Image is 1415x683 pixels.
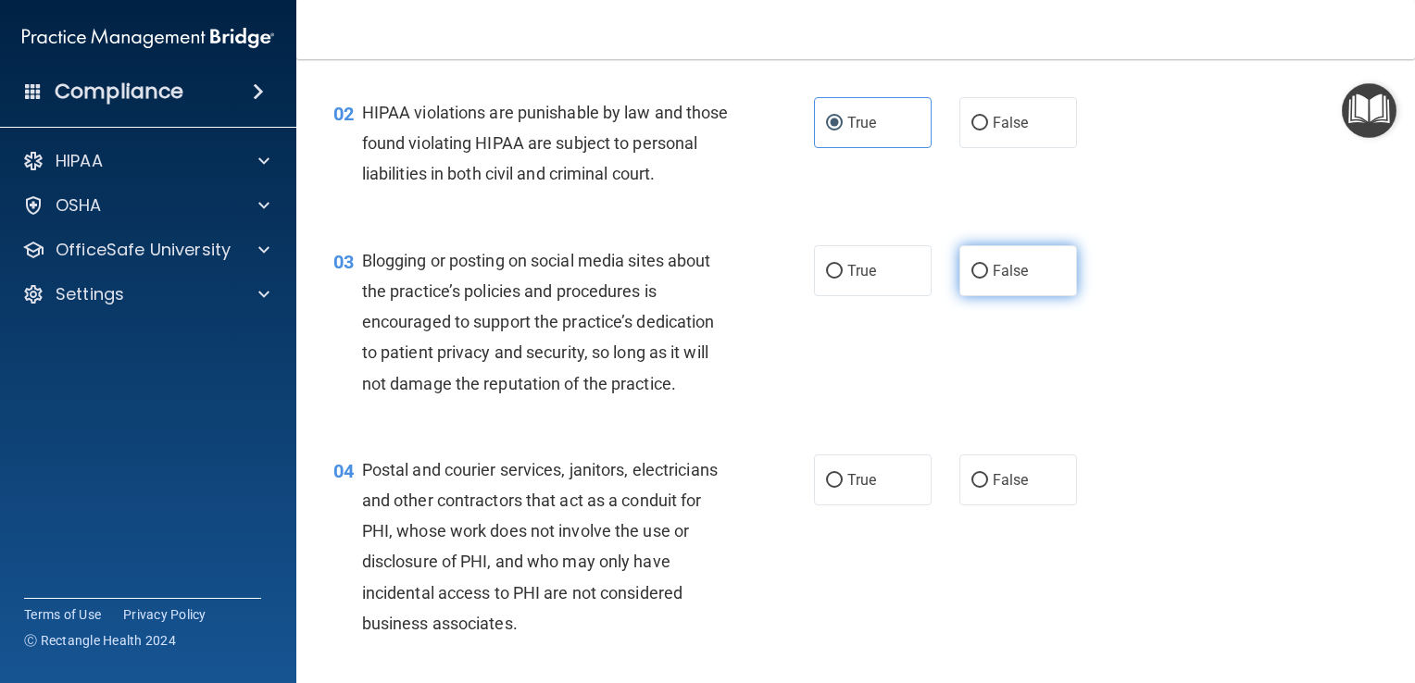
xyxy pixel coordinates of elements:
span: True [847,114,876,131]
input: False [971,117,988,130]
h4: Compliance [55,79,183,105]
span: True [847,471,876,489]
img: PMB logo [22,19,274,56]
span: HIPAA violations are punishable by law and those found violating HIPAA are subject to personal li... [362,103,729,183]
input: True [826,117,843,130]
input: True [826,474,843,488]
input: False [971,265,988,279]
span: False [993,262,1029,279]
span: 04 [333,460,354,482]
span: Postal and courier services, janitors, electricians and other contractors that act as a conduit f... [362,460,718,633]
p: Settings [56,283,124,305]
a: HIPAA [22,150,269,172]
span: True [847,262,876,279]
button: Open Resource Center [1342,83,1396,138]
a: Privacy Policy [123,605,207,624]
a: OSHA [22,194,269,217]
span: Ⓒ Rectangle Health 2024 [24,631,176,650]
p: HIPAA [56,150,103,172]
span: False [993,114,1029,131]
input: False [971,474,988,488]
p: OSHA [56,194,102,217]
span: 02 [333,103,354,125]
span: 03 [333,251,354,273]
p: OfficeSafe University [56,239,231,261]
span: False [993,471,1029,489]
a: OfficeSafe University [22,239,269,261]
a: Settings [22,283,269,305]
input: True [826,265,843,279]
a: Terms of Use [24,605,101,624]
span: Blogging or posting on social media sites about the practice’s policies and procedures is encoura... [362,251,715,393]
